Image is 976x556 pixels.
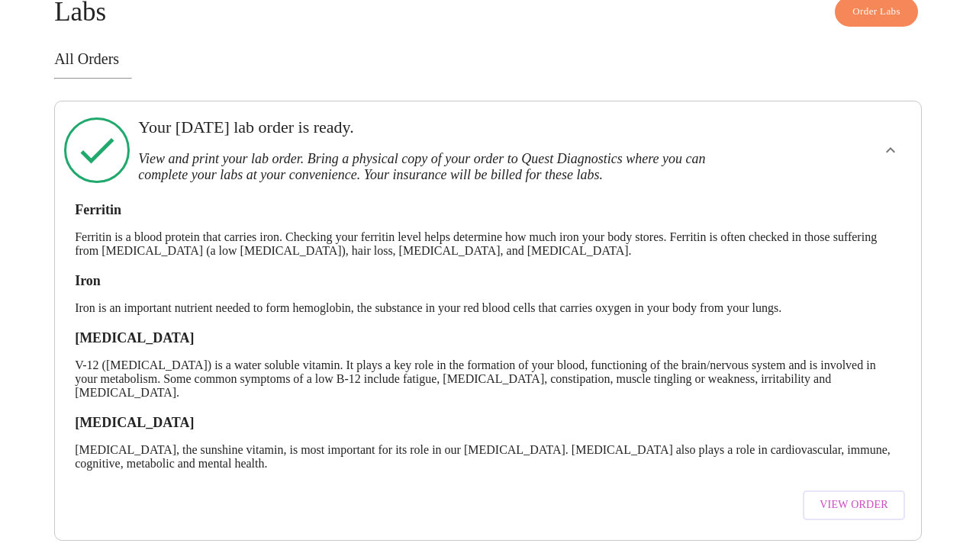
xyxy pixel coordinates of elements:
[872,132,909,169] button: show more
[852,3,900,21] span: Order Labs
[75,330,901,346] h3: [MEDICAL_DATA]
[820,496,888,515] span: View Order
[75,415,901,431] h3: [MEDICAL_DATA]
[75,358,901,400] p: V-12 ([MEDICAL_DATA]) is a water soluble vitamin. It plays a key role in the formation of your bl...
[75,301,901,315] p: Iron is an important nutrient needed to form hemoglobin, the substance in your red blood cells th...
[75,230,901,258] p: Ferritin is a blood protein that carries iron. Checking your ferritin level helps determine how m...
[138,151,754,183] h3: View and print your lab order. Bring a physical copy of your order to Quest Diagnostics where you...
[54,50,922,68] h3: All Orders
[75,443,901,471] p: [MEDICAL_DATA], the sunshine vitamin, is most important for its role in our [MEDICAL_DATA]. [MEDI...
[803,490,905,520] button: View Order
[75,273,901,289] h3: Iron
[75,202,901,218] h3: Ferritin
[138,117,754,137] h3: Your [DATE] lab order is ready.
[799,483,909,528] a: View Order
